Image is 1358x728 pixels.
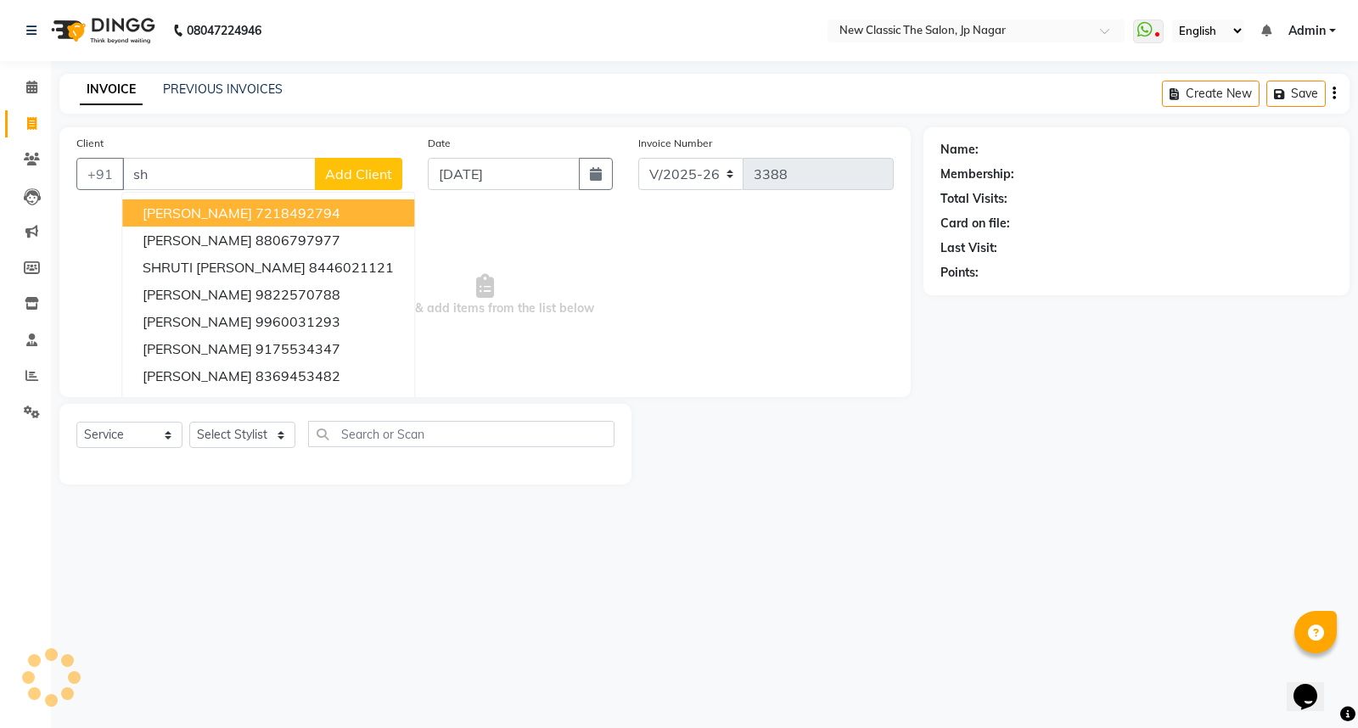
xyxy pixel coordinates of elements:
[122,158,316,190] input: Search by Name/Mobile/Email/Code
[76,136,104,151] label: Client
[940,239,997,257] div: Last Visit:
[255,204,340,221] ngb-highlight: 7218492794
[255,232,340,249] ngb-highlight: 8806797977
[1288,22,1326,40] span: Admin
[255,395,340,412] ngb-highlight: 9987026115
[1266,81,1326,107] button: Save
[940,215,1010,232] div: Card on file:
[143,204,252,221] span: [PERSON_NAME]
[255,286,340,303] ngb-highlight: 9822570788
[308,421,614,447] input: Search or Scan
[163,81,283,97] a: PREVIOUS INVOICES
[325,165,392,182] span: Add Client
[309,259,394,276] ngb-highlight: 8446021121
[428,136,451,151] label: Date
[940,264,979,282] div: Points:
[143,259,306,276] span: SHRUTI [PERSON_NAME]
[315,158,402,190] button: Add Client
[940,190,1007,208] div: Total Visits:
[1162,81,1260,107] button: Create New
[143,367,252,384] span: [PERSON_NAME]
[638,136,712,151] label: Invoice Number
[255,313,340,330] ngb-highlight: 9960031293
[940,165,1014,183] div: Membership:
[1287,660,1341,711] iframe: chat widget
[255,340,340,357] ngb-highlight: 9175534347
[143,286,252,303] span: [PERSON_NAME]
[76,158,124,190] button: +91
[143,232,252,249] span: [PERSON_NAME]
[143,313,252,330] span: [PERSON_NAME]
[80,75,143,105] a: INVOICE
[255,367,340,384] ngb-highlight: 8369453482
[76,210,894,380] span: Select & add items from the list below
[143,395,252,412] span: [PERSON_NAME]
[940,141,979,159] div: Name:
[187,7,261,54] b: 08047224946
[143,340,252,357] span: [PERSON_NAME]
[43,7,160,54] img: logo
